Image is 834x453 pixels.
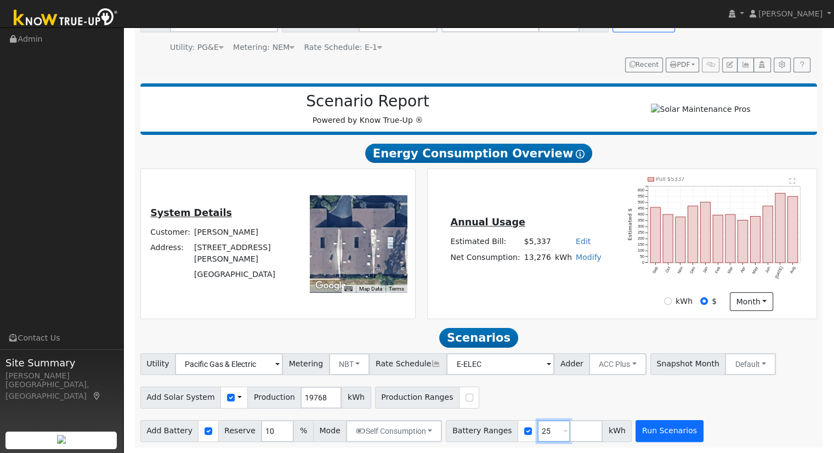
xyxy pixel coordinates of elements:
span: Scenarios [439,328,518,348]
button: Multi-Series Graph [737,58,754,73]
span: Site Summary [5,355,117,370]
span: Rate Schedule [369,353,447,375]
text: Estimated $ [628,208,633,240]
rect: onclick="" [726,214,736,263]
span: Production Ranges [375,387,459,409]
td: Address: [149,240,192,267]
span: Snapshot Month [650,353,726,375]
span: % [293,420,313,442]
text: 300 [638,224,644,229]
rect: onclick="" [663,214,673,263]
button: Run Scenarios [636,420,703,442]
span: Metering [282,353,330,375]
text: Dec [689,265,697,274]
button: Map Data [359,285,382,293]
text: Jan [702,266,709,274]
text: Sep [651,266,659,275]
span: Add Solar System [140,387,222,409]
rect: onclick="" [701,202,711,263]
div: Powered by Know True-Up ® [146,92,590,126]
button: Self Consumption [346,420,442,442]
span: Mode [313,420,347,442]
rect: onclick="" [788,196,798,263]
rect: onclick="" [738,220,748,263]
a: Modify [576,253,602,262]
span: Energy Consumption Overview [365,144,592,163]
label: $ [712,296,717,307]
img: retrieve [57,435,66,444]
text: Feb [714,266,722,274]
div: Utility: PG&E [170,42,224,53]
label: kWh [676,296,693,307]
text: 100 [638,248,644,253]
text: 200 [638,236,644,241]
a: Map [92,392,102,400]
text: 150 [638,242,644,247]
rect: onclick="" [751,216,761,263]
i: Show Help [576,150,585,158]
button: Edit User [722,58,737,73]
td: Net Consumption: [449,250,522,265]
button: ACC Plus [589,353,646,375]
span: Reserve [218,420,262,442]
span: Battery Ranges [446,420,518,442]
td: [STREET_ADDRESS][PERSON_NAME] [192,240,295,267]
span: Adder [554,353,589,375]
td: $5,337 [522,234,553,250]
text: 350 [638,218,644,223]
u: Annual Usage [450,217,525,228]
button: PDF [666,58,699,73]
td: [GEOGRAPHIC_DATA] [192,267,295,282]
input: Select a Utility [175,353,283,375]
button: Recent [625,58,663,73]
img: Google [313,279,349,293]
text: 50 [640,254,644,259]
button: Default [725,353,776,375]
rect: onclick="" [776,193,786,263]
span: Alias: None [304,43,382,52]
div: [GEOGRAPHIC_DATA], [GEOGRAPHIC_DATA] [5,379,117,402]
text: Mar [727,265,735,274]
input: $ [700,297,708,305]
h2: Scenario Report [151,92,584,111]
a: Open this area in Google Maps (opens a new window) [313,279,349,293]
text: 0 [642,260,644,265]
rect: onclick="" [676,217,685,263]
text: Pull $5337 [656,176,685,182]
button: month [730,292,773,311]
text: 450 [638,206,644,211]
img: Know True-Up [8,6,123,31]
text: 500 [638,200,644,205]
div: [PERSON_NAME] [5,370,117,382]
div: Metering: NEM [233,42,294,53]
button: NBT [329,353,370,375]
span: kWh [602,420,632,442]
u: System Details [150,207,232,218]
a: Help Link [793,58,810,73]
td: [PERSON_NAME] [192,225,295,240]
td: Customer: [149,225,192,240]
a: Terms (opens in new tab) [389,286,404,292]
button: Login As [753,58,770,73]
span: [PERSON_NAME] [758,9,822,18]
text: 400 [638,212,644,217]
rect: onclick="" [763,206,773,263]
td: Estimated Bill: [449,234,522,250]
span: Production [247,387,301,409]
text: 600 [638,188,644,192]
text: 550 [638,194,644,199]
input: kWh [664,297,672,305]
text: Jun [764,266,771,274]
span: Add Battery [140,420,199,442]
rect: onclick="" [688,206,698,263]
td: 13,276 [522,250,553,265]
a: Edit [576,237,591,246]
span: kWh [341,387,371,409]
img: Solar Maintenance Pros [651,104,750,115]
rect: onclick="" [650,207,660,263]
rect: onclick="" [713,215,723,263]
text: Nov [677,265,684,274]
td: kWh [553,250,574,265]
span: PDF [670,61,690,69]
span: Utility [140,353,176,375]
